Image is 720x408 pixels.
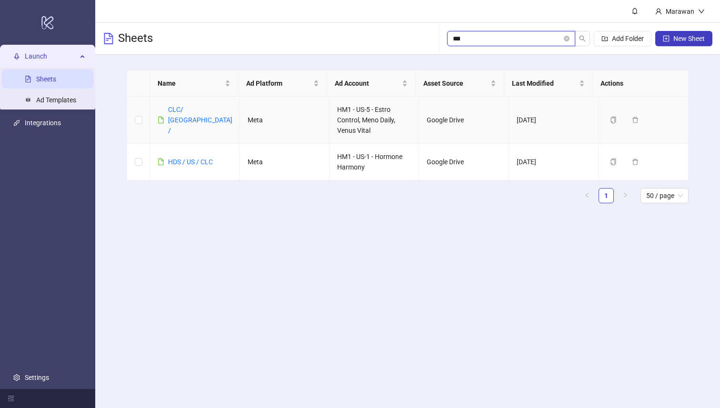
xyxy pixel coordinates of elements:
button: Add Folder [594,31,651,46]
span: copy [610,159,617,165]
span: left [584,192,590,198]
span: Ad Account [335,78,400,89]
span: delete [632,159,639,165]
li: Next Page [618,188,633,203]
span: plus-square [663,35,670,42]
li: Previous Page [580,188,595,203]
td: HM1 - US-5 - Estro Control, Meno Daily, Venus Vital [330,97,419,144]
td: Meta [240,97,330,144]
a: HDS / US / CLC [168,158,213,166]
th: Ad Account [327,70,416,97]
span: folder-add [601,35,608,42]
span: rocket [13,53,20,60]
th: Ad Platform [239,70,327,97]
span: Ad Platform [246,78,311,89]
td: Google Drive [419,97,509,144]
span: Name [158,78,223,89]
span: 50 / page [646,189,683,203]
span: right [622,192,628,198]
span: down [698,8,705,15]
span: Add Folder [612,35,644,42]
a: Integrations [25,119,61,127]
td: Meta [240,144,330,180]
span: New Sheet [673,35,705,42]
span: file [158,159,164,165]
span: copy [610,117,617,123]
span: Launch [25,47,77,66]
a: Ad Templates [36,97,76,104]
span: file [158,117,164,123]
button: close-circle [564,36,570,41]
span: file-text [103,33,114,44]
span: bell [631,8,638,14]
li: 1 [599,188,614,203]
th: Last Modified [504,70,593,97]
th: Asset Source [416,70,504,97]
td: [DATE] [509,97,599,144]
th: Name [150,70,239,97]
td: Google Drive [419,144,509,180]
span: Asset Source [423,78,489,89]
a: CLC/ [GEOGRAPHIC_DATA] / [168,106,232,134]
span: user [655,8,662,15]
a: 1 [599,189,613,203]
a: Sheets [36,76,56,83]
td: HM1 - US-1 - Hormone Harmony [330,144,419,180]
h3: Sheets [118,31,153,46]
td: [DATE] [509,144,599,180]
button: New Sheet [655,31,712,46]
button: left [580,188,595,203]
span: Last Modified [512,78,577,89]
th: Actions [593,70,681,97]
div: Page Size [640,188,689,203]
button: right [618,188,633,203]
span: menu-fold [8,395,14,402]
span: delete [632,117,639,123]
div: Marawan [662,6,698,17]
a: Settings [25,374,49,381]
span: search [579,35,586,42]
